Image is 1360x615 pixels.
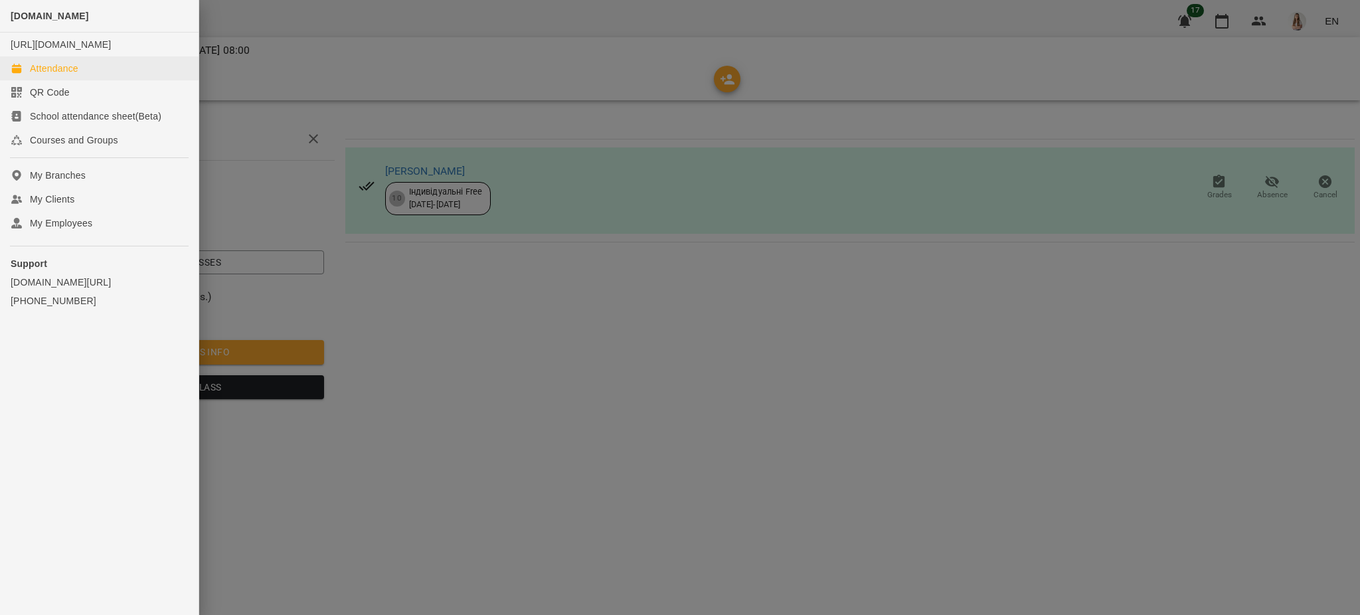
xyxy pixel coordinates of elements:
[30,133,118,147] div: Courses and Groups
[30,217,92,230] div: My Employees
[11,39,111,50] a: [URL][DOMAIN_NAME]
[30,110,161,123] div: School attendance sheet(Beta)
[11,276,188,289] a: [DOMAIN_NAME][URL]
[30,86,70,99] div: QR Code
[30,169,86,182] div: My Branches
[30,193,74,206] div: My Clients
[11,11,89,21] span: [DOMAIN_NAME]
[11,294,188,307] a: [PHONE_NUMBER]
[30,62,78,75] div: Attendance
[11,257,188,270] p: Support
